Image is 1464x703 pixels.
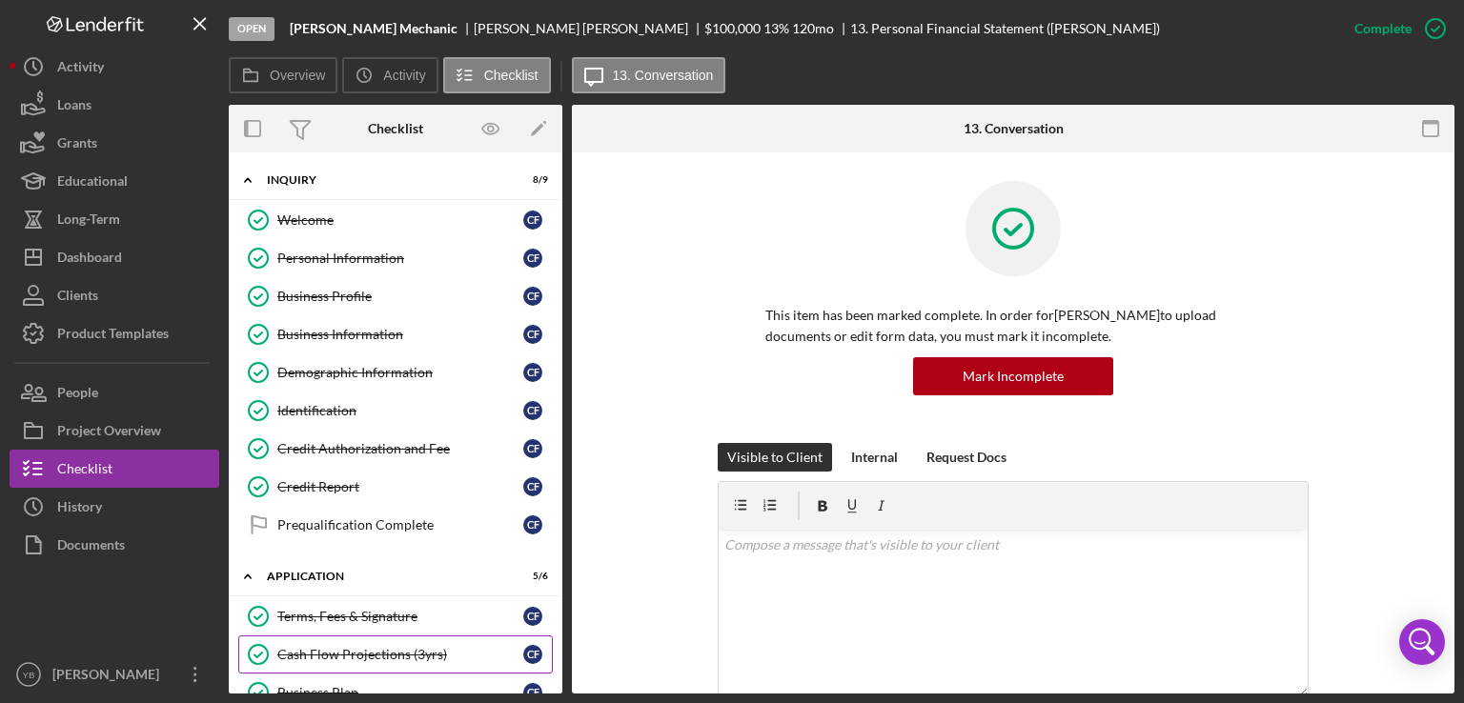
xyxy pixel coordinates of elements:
div: C F [523,211,542,230]
div: Open Intercom Messenger [1399,619,1445,665]
div: Internal [851,443,898,472]
button: Activity [342,57,437,93]
div: Documents [57,526,125,569]
a: Activity [10,48,219,86]
div: Business Plan [277,685,523,700]
button: Product Templates [10,314,219,352]
button: YB[PERSON_NAME] [10,655,219,693]
a: Personal InformationCF [238,239,553,277]
button: Long-Term [10,200,219,238]
label: Checklist [484,68,539,83]
button: Grants [10,124,219,162]
text: YB [23,670,35,680]
a: Credit Authorization and FeeCF [238,430,553,468]
div: Clients [57,276,98,319]
a: Demographic InformationCF [238,353,553,392]
div: Terms, Fees & Signature [277,609,523,624]
div: C F [523,683,542,702]
div: 5 / 6 [514,571,548,582]
div: [PERSON_NAME] [PERSON_NAME] [474,21,704,36]
div: Welcome [277,212,523,228]
button: Documents [10,526,219,564]
div: C F [523,645,542,664]
div: 8 / 9 [514,174,548,186]
button: Internal [842,443,907,472]
button: Project Overview [10,412,219,450]
div: Dashboard [57,238,122,281]
div: Activity [57,48,104,90]
button: Request Docs [917,443,1016,472]
span: $100,000 [704,20,761,36]
div: C F [523,287,542,306]
div: Business Profile [277,289,523,304]
div: Identification [277,403,523,418]
div: Product Templates [57,314,169,357]
a: Terms, Fees & SignatureCF [238,597,553,635]
button: Dashboard [10,238,219,276]
div: 13. Conversation [964,121,1064,136]
div: Personal Information [277,251,523,266]
div: C F [523,439,542,458]
div: C F [523,401,542,420]
button: Loans [10,86,219,124]
button: Checklist [443,57,551,93]
div: Visible to Client [727,443,823,472]
div: C F [523,515,542,534]
div: 13. Personal Financial Statement ([PERSON_NAME]) [850,21,1160,36]
div: Complete [1354,10,1412,48]
button: Complete [1335,10,1454,48]
div: History [57,488,102,531]
a: Business InformationCF [238,315,553,353]
div: Credit Authorization and Fee [277,441,523,456]
div: 13 % [763,21,789,36]
a: Business ProfileCF [238,277,553,315]
p: This item has been marked complete. In order for [PERSON_NAME] to upload documents or edit form d... [765,305,1261,348]
div: Cash Flow Projections (3yrs) [277,647,523,662]
button: Educational [10,162,219,200]
div: Prequalification Complete [277,517,523,532]
div: Inquiry [267,174,500,186]
div: Loans [57,86,91,129]
div: [PERSON_NAME] [48,655,172,698]
button: People [10,373,219,412]
button: Visible to Client [718,443,832,472]
a: Cash Flow Projections (3yrs)CF [238,635,553,673]
div: People [57,373,98,416]
div: Project Overview [57,412,161,454]
div: Request Docs [926,443,1006,472]
div: 120 mo [792,21,834,36]
button: Mark Incomplete [913,357,1113,395]
label: Activity [383,68,425,83]
div: Credit Report [277,479,523,494]
button: 13. Conversation [572,57,726,93]
button: Clients [10,276,219,314]
a: Credit ReportCF [238,468,553,506]
div: Business Information [277,327,523,342]
div: Application [267,571,500,582]
div: Grants [57,124,97,167]
div: C F [523,363,542,382]
div: Open [229,17,274,41]
a: Prequalification CompleteCF [238,506,553,544]
div: Long-Term [57,200,120,243]
div: Checklist [57,450,112,492]
label: 13. Conversation [613,68,714,83]
label: Overview [270,68,325,83]
div: Checklist [368,121,423,136]
div: C F [523,325,542,344]
div: Mark Incomplete [963,357,1064,395]
b: [PERSON_NAME] Mechanic [290,21,457,36]
div: C F [523,607,542,626]
div: C F [523,477,542,496]
button: History [10,488,219,526]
